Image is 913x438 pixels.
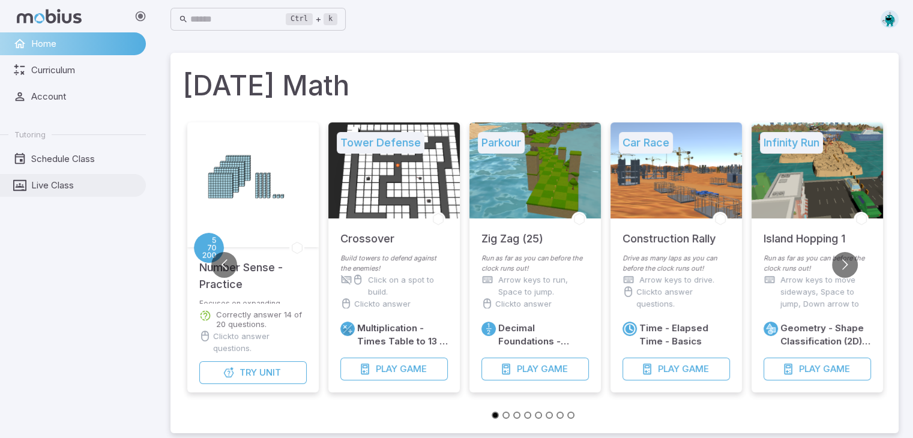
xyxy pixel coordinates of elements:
h5: Infinity Run [760,132,823,154]
span: Game [682,362,709,376]
button: Go to slide 3 [513,412,520,419]
h6: Time - Elapsed Time - Basics [639,322,730,348]
span: Curriculum [31,64,137,77]
button: Go to slide 2 [502,412,510,419]
p: Click to answer questions. [354,298,448,322]
p: Correctly answer 14 of 20 questions. [216,310,307,329]
button: Go to slide 6 [546,412,553,419]
h6: Decimal Foundations - Advanced [498,322,589,348]
button: Go to slide 4 [524,412,531,419]
h5: Island Hopping 1 [764,218,845,247]
p: Arrow keys to move sideways, Space to jump, Down arrow to duck and roll. [780,274,871,322]
h6: Multiplication - Times Table to 13 - Practice [357,322,448,348]
a: Time [622,322,637,336]
h5: Zig Zag (25) [481,218,543,247]
kbd: Ctrl [286,13,313,25]
a: Multiply/Divide [340,322,355,336]
button: PlayGame [622,358,730,380]
p: Click to answer questions. [213,330,307,354]
button: PlayGame [340,358,448,380]
h5: Parkour [478,132,525,154]
kbd: k [324,13,337,25]
span: Unit [259,366,281,379]
span: Account [31,90,137,103]
p: Click to answer questions. [636,286,730,310]
button: TryUnit [199,361,307,384]
h5: Construction Rally [622,218,716,247]
button: PlayGame [764,358,871,380]
span: Live Class [31,179,137,192]
p: Click to answer questions. [495,298,589,322]
span: Game [541,362,568,376]
img: octagon.svg [881,10,899,28]
span: Schedule Class [31,152,137,166]
button: Go to next slide [832,252,858,278]
p: Drive as many laps as you can before the clock runs out! [622,253,730,274]
button: Go to slide 1 [492,412,499,419]
h5: Crossover [340,218,394,247]
span: Game [823,362,850,376]
button: Go to slide 5 [535,412,542,419]
p: Run as far as you can before the clock runs out! [764,253,871,274]
h5: Number Sense - Practice [199,247,307,293]
h5: Tower Defense [337,132,424,154]
span: Game [400,362,427,376]
p: Arrow keys to drive. [639,274,714,286]
span: Play [376,362,397,376]
p: Arrow keys to run, Space to jump. [498,274,589,298]
h6: Geometry - Shape Classification (2D) - Practice [780,322,871,348]
span: Play [799,362,821,376]
p: Click on a spot to build. [368,274,448,298]
button: PlayGame [481,358,589,380]
span: Play [517,362,538,376]
a: Place Value [194,233,224,263]
h1: [DATE] Math [182,65,887,106]
button: Go to slide 7 [556,412,564,419]
span: Try [240,366,257,379]
h5: Car Race [619,132,673,154]
a: Geometry 2D [764,322,778,336]
span: Play [658,362,679,376]
button: Go to slide 8 [567,412,574,419]
p: Build towers to defend against the enemies! [340,253,448,274]
span: Tutoring [14,129,46,140]
span: Home [31,37,137,50]
p: Focuses on expanding comfort with numbers and place values. [199,299,307,304]
a: Fractions/Decimals [481,322,496,336]
div: + [286,12,337,26]
button: Go to previous slide [211,252,237,278]
p: Run as far as you can before the clock runs out! [481,253,589,274]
